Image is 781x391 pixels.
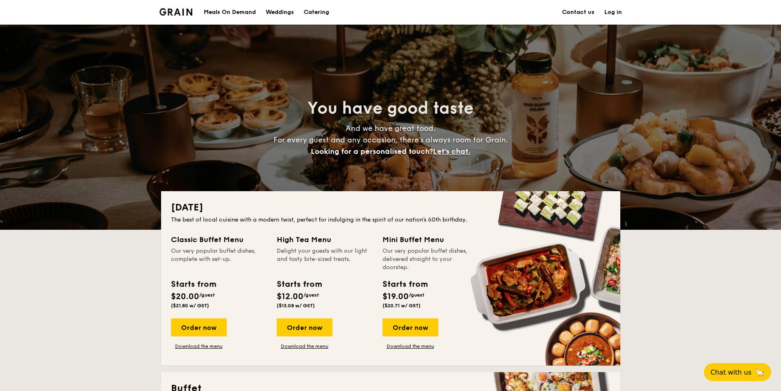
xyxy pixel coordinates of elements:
span: Chat with us [710,368,751,376]
a: Logotype [159,8,193,16]
div: Our very popular buffet dishes, delivered straight to your doorstep. [383,247,478,272]
a: Download the menu [383,343,438,350]
div: Delight your guests with our light and tasty bite-sized treats. [277,247,373,272]
a: Download the menu [277,343,332,350]
span: You have good taste [307,98,474,118]
div: Order now [383,318,438,336]
span: Let's chat. [433,147,470,156]
div: Classic Buffet Menu [171,234,267,245]
div: Mini Buffet Menu [383,234,478,245]
span: ($20.71 w/ GST) [383,303,421,309]
h2: [DATE] [171,201,610,214]
span: Looking for a personalised touch? [311,147,433,156]
span: ($13.08 w/ GST) [277,303,315,309]
a: Download the menu [171,343,227,350]
span: $20.00 [171,292,199,302]
button: Chat with us🦙 [704,363,771,381]
span: /guest [303,292,319,298]
span: ($21.80 w/ GST) [171,303,209,309]
div: Our very popular buffet dishes, complete with set-up. [171,247,267,272]
div: High Tea Menu [277,234,373,245]
div: The best of local cuisine with a modern twist, perfect for indulging in the spirit of our nation’... [171,216,610,224]
div: Starts from [277,278,321,290]
div: Order now [277,318,332,336]
div: Starts from [383,278,427,290]
span: And we have great food. For every guest and any occasion, there’s always room for Grain. [273,124,508,156]
div: Order now [171,318,227,336]
span: /guest [199,292,215,298]
span: 🦙 [755,368,765,377]
img: Grain [159,8,193,16]
span: $19.00 [383,292,409,302]
span: $12.00 [277,292,303,302]
span: /guest [409,292,424,298]
div: Starts from [171,278,216,290]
